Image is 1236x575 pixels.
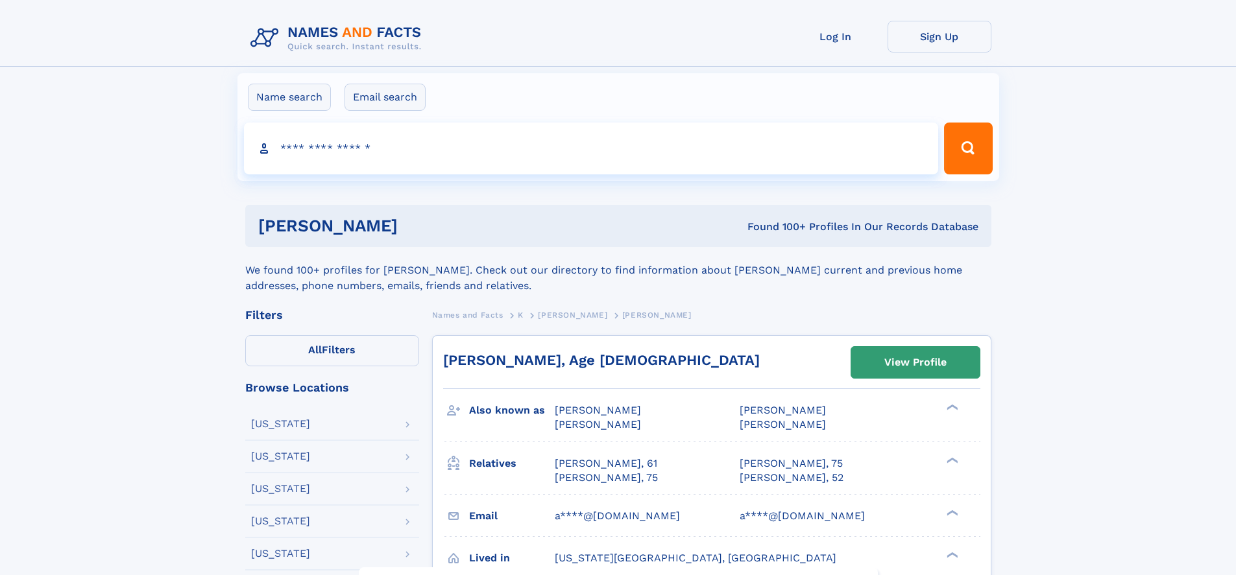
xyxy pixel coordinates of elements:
[308,344,322,356] span: All
[469,399,555,421] h3: Also known as
[943,403,959,412] div: ❯
[251,451,310,462] div: [US_STATE]
[251,548,310,559] div: [US_STATE]
[884,347,947,377] div: View Profile
[244,123,939,174] input: search input
[944,123,992,174] button: Search Button
[251,484,310,494] div: [US_STATE]
[443,352,760,368] a: [PERSON_NAME], Age [DEMOGRAPHIC_DATA]
[258,218,573,234] h1: [PERSON_NAME]
[345,84,426,111] label: Email search
[740,418,826,430] span: [PERSON_NAME]
[555,552,836,564] span: [US_STATE][GEOGRAPHIC_DATA], [GEOGRAPHIC_DATA]
[518,311,524,320] span: K
[943,456,959,464] div: ❯
[538,307,607,323] a: [PERSON_NAME]
[740,471,843,485] a: [PERSON_NAME], 52
[943,508,959,517] div: ❯
[518,307,524,323] a: K
[943,550,959,559] div: ❯
[469,505,555,527] h3: Email
[432,307,503,323] a: Names and Facts
[251,419,310,429] div: [US_STATE]
[555,471,658,485] a: [PERSON_NAME], 75
[251,516,310,526] div: [US_STATE]
[245,382,419,393] div: Browse Locations
[538,311,607,320] span: [PERSON_NAME]
[555,456,657,471] a: [PERSON_NAME], 61
[245,335,419,366] label: Filters
[555,404,641,416] span: [PERSON_NAME]
[555,418,641,430] span: [PERSON_NAME]
[469,452,555,475] h3: Relatives
[740,404,826,416] span: [PERSON_NAME]
[622,311,692,320] span: [PERSON_NAME]
[740,456,843,471] a: [PERSON_NAME], 75
[245,247,991,294] div: We found 100+ profiles for [PERSON_NAME]. Check out our directory to find information about [PERS...
[851,347,980,378] a: View Profile
[784,21,888,53] a: Log In
[245,309,419,321] div: Filters
[245,21,432,56] img: Logo Names and Facts
[469,547,555,569] h3: Lived in
[248,84,331,111] label: Name search
[572,220,978,234] div: Found 100+ Profiles In Our Records Database
[888,21,991,53] a: Sign Up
